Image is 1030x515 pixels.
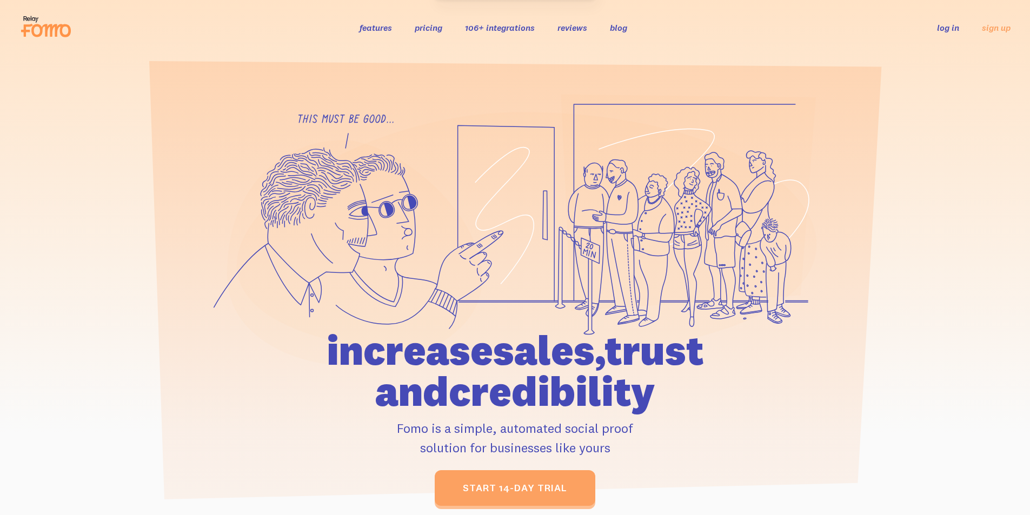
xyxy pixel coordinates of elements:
[435,470,595,506] a: start 14-day trial
[465,22,535,33] a: 106+ integrations
[982,22,1011,34] a: sign up
[610,22,627,33] a: blog
[265,330,766,412] h1: increase sales, trust and credibility
[265,418,766,457] p: Fomo is a simple, automated social proof solution for businesses like yours
[360,22,392,33] a: features
[557,22,587,33] a: reviews
[937,22,959,33] a: log in
[415,22,442,33] a: pricing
